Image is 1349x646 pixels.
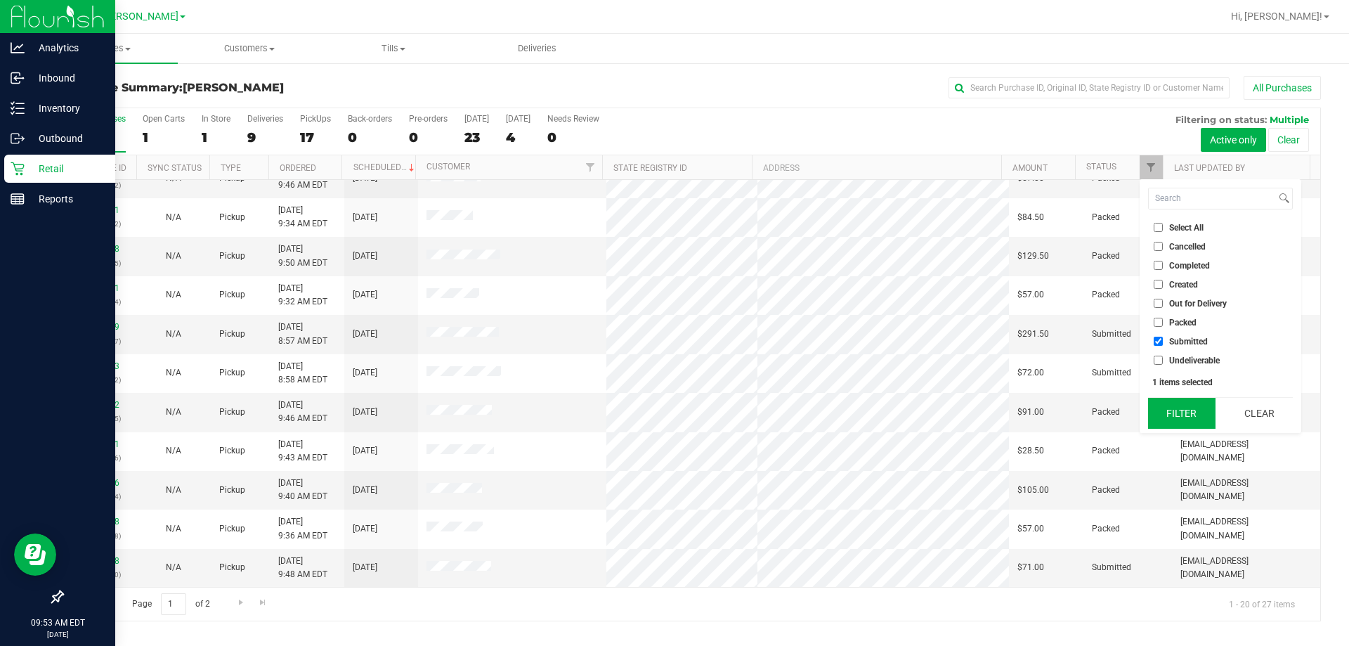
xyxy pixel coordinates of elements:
input: Cancelled [1154,242,1163,251]
span: [DATE] 9:48 AM EDT [278,555,327,581]
button: N/A [166,250,181,263]
a: Filter [1140,155,1163,179]
button: N/A [166,288,181,302]
span: Not Applicable [166,329,181,339]
th: Address [752,155,1001,180]
span: [DATE] 9:50 AM EDT [278,243,327,269]
button: N/A [166,484,181,497]
span: $72.00 [1017,366,1044,380]
span: $71.00 [1017,561,1044,574]
span: Packed [1092,406,1120,419]
button: Filter [1148,398,1216,429]
input: Undeliverable [1154,356,1163,365]
span: Tills [322,42,465,55]
button: N/A [166,444,181,458]
span: Submitted [1092,328,1131,341]
span: [DATE] [353,444,377,458]
p: Outbound [25,130,109,147]
span: Pickup [219,328,245,341]
span: [DATE] 9:46 AM EDT [278,399,327,425]
span: Hi, [PERSON_NAME]! [1231,11,1322,22]
div: In Store [202,114,230,124]
span: Cancelled [1169,243,1206,251]
div: 23 [464,129,489,146]
a: 11827006 [80,478,119,488]
span: Out for Delivery [1169,299,1227,308]
button: Clear [1225,398,1293,429]
a: Deliveries [465,34,609,63]
a: Filter [579,155,602,179]
a: Go to the next page [230,593,251,612]
p: Inventory [25,100,109,117]
div: [DATE] [506,114,530,124]
p: Retail [25,160,109,177]
inline-svg: Inbound [11,71,25,85]
span: [DATE] 9:32 AM EDT [278,282,327,309]
a: State Registry ID [613,163,687,173]
button: Active only [1201,128,1266,152]
div: 1 [202,129,230,146]
input: Completed [1154,261,1163,270]
div: 0 [348,129,392,146]
input: Out for Delivery [1154,299,1163,308]
span: $291.50 [1017,328,1049,341]
span: Pickup [219,288,245,302]
p: Reports [25,190,109,207]
a: Sync Status [148,163,202,173]
span: Packed [1169,318,1197,327]
span: [DATE] 8:58 AM EDT [278,360,327,387]
span: Pickup [219,366,245,380]
inline-svg: Outbound [11,131,25,146]
a: Amount [1012,163,1048,173]
span: [PERSON_NAME] [101,11,178,22]
span: 1 - 20 of 27 items [1218,593,1306,614]
input: Packed [1154,318,1163,327]
button: N/A [166,366,181,380]
div: Needs Review [547,114,599,124]
button: N/A [166,328,181,341]
span: [DATE] [353,406,377,419]
span: $57.00 [1017,288,1044,302]
span: [DATE] 8:57 AM EDT [278,321,327,347]
input: Search Purchase ID, Original ID, State Registry ID or Customer Name... [949,77,1230,98]
span: [DATE] [353,522,377,536]
button: All Purchases [1244,76,1321,100]
span: Pickup [219,484,245,497]
span: Pickup [219,444,245,458]
input: Select All [1154,223,1163,232]
span: [EMAIL_ADDRESS][DOMAIN_NAME] [1180,515,1312,542]
inline-svg: Retail [11,162,25,176]
a: Tills [322,34,466,63]
span: $129.50 [1017,250,1049,263]
a: Customers [178,34,322,63]
button: N/A [166,406,181,419]
div: 17 [300,129,331,146]
input: Search [1149,188,1276,209]
a: Scheduled [353,162,417,172]
div: 0 [547,129,599,146]
a: 11826822 [80,400,119,410]
span: Not Applicable [166,485,181,495]
div: Open Carts [143,114,185,124]
span: [DATE] [353,328,377,341]
a: 11827128 [80,556,119,566]
span: [DATE] [353,288,377,302]
div: 0 [409,129,448,146]
inline-svg: Reports [11,192,25,206]
div: 9 [247,129,283,146]
span: Pickup [219,211,245,224]
button: N/A [166,522,181,536]
span: Not Applicable [166,446,181,456]
a: Last Updated By [1174,163,1245,173]
a: 11827008 [80,517,119,527]
span: Packed [1092,522,1120,536]
span: Undeliverable [1169,356,1220,365]
p: Analytics [25,39,109,56]
button: N/A [166,561,181,574]
a: Customer [426,162,470,172]
input: 1 [161,593,186,615]
span: Multiple [1270,114,1309,125]
div: Back-orders [348,114,392,124]
p: 09:53 AM EDT [6,616,109,629]
span: Submitted [1092,366,1131,380]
